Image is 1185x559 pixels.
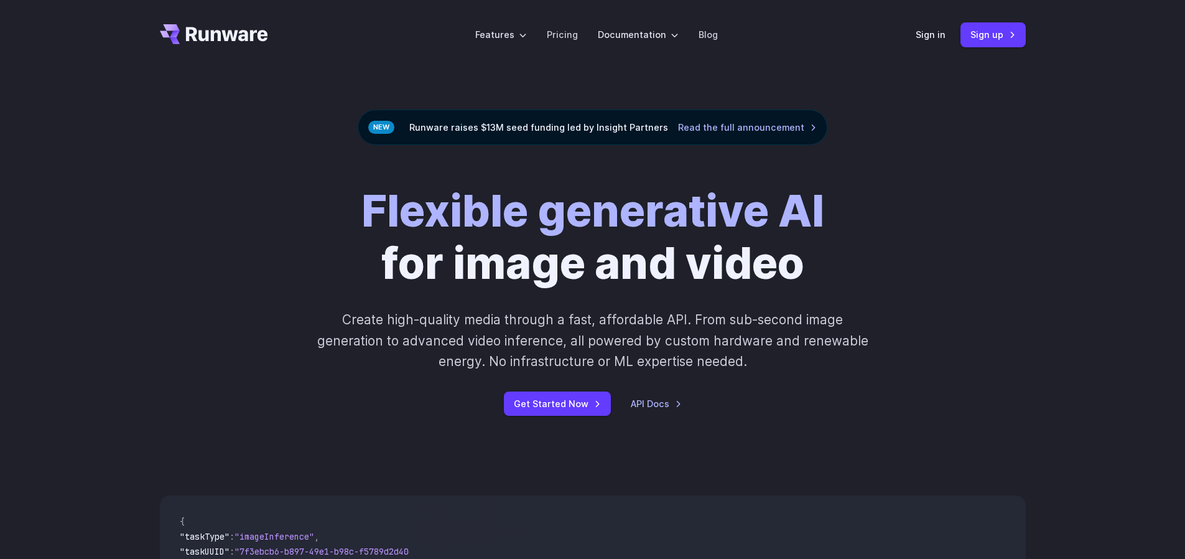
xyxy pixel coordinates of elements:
a: Sign up [960,22,1026,47]
a: Get Started Now [504,392,611,416]
a: API Docs [631,397,682,411]
span: : [230,546,235,557]
h1: for image and video [361,185,824,289]
p: Create high-quality media through a fast, affordable API. From sub-second image generation to adv... [315,309,870,372]
span: "taskType" [180,531,230,542]
div: Runware raises $13M seed funding led by Insight Partners [358,110,827,145]
span: , [314,531,319,542]
span: { [180,516,185,527]
span: "7f3ebcb6-b897-49e1-b98c-f5789d2d40d7" [235,546,424,557]
label: Features [475,27,527,42]
span: : [230,531,235,542]
a: Pricing [547,27,578,42]
span: "taskUUID" [180,546,230,557]
strong: Flexible generative AI [361,184,824,237]
a: Read the full announcement [678,120,817,134]
a: Blog [699,27,718,42]
a: Sign in [916,27,946,42]
label: Documentation [598,27,679,42]
a: Go to / [160,24,268,44]
span: "imageInference" [235,531,314,542]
